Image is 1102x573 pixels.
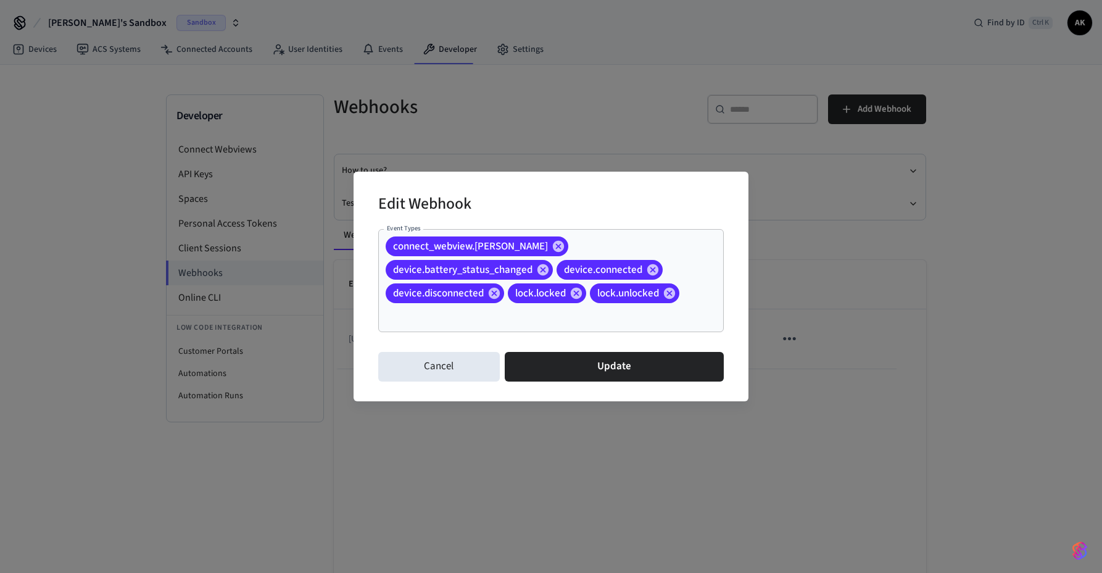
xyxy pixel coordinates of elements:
div: lock.locked [508,283,586,303]
button: Cancel [378,352,500,382]
label: Event Types [387,224,421,233]
div: device.disconnected [386,283,504,303]
div: lock.unlocked [590,283,679,303]
span: lock.locked [508,287,573,299]
h2: Edit Webhook [378,186,471,224]
span: device.battery_status_changed [386,264,540,276]
span: connect_webview.[PERSON_NAME] [386,240,555,253]
div: connect_webview.[PERSON_NAME] [386,236,568,256]
span: device.connected [557,264,650,276]
button: Update [505,352,724,382]
div: device.connected [557,260,663,280]
div: device.battery_status_changed [386,260,553,280]
span: device.disconnected [386,287,491,299]
span: lock.unlocked [590,287,666,299]
img: SeamLogoGradient.69752ec5.svg [1072,541,1087,561]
